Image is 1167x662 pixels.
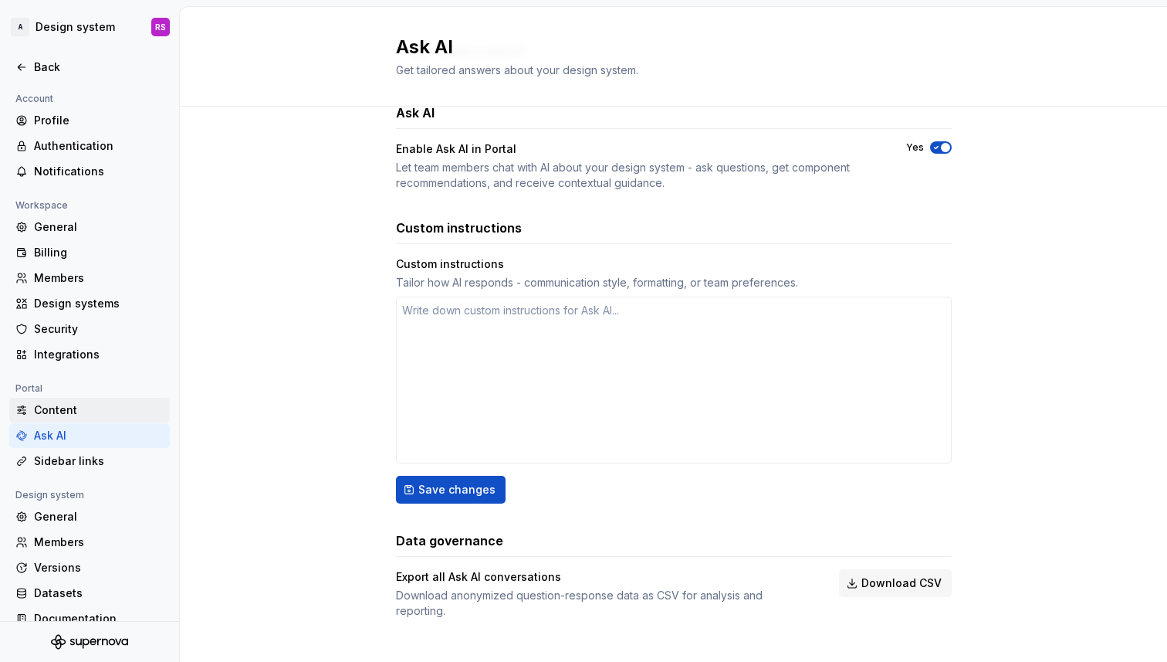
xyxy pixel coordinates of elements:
[861,575,942,591] span: Download CSV
[396,476,506,504] button: Save changes
[9,581,170,606] a: Datasets
[34,347,164,362] div: Integrations
[34,245,164,260] div: Billing
[9,530,170,555] a: Members
[9,486,90,504] div: Design system
[9,423,170,448] a: Ask AI
[396,256,504,272] div: Custom instructions
[906,141,924,154] label: Yes
[34,535,164,550] div: Members
[34,560,164,575] div: Versions
[9,317,170,341] a: Security
[396,219,522,237] h3: Custom instructions
[9,342,170,367] a: Integrations
[9,555,170,580] a: Versions
[9,240,170,265] a: Billing
[34,138,164,154] div: Authentication
[34,453,164,469] div: Sidebar links
[396,104,435,122] h3: Ask AI
[396,35,933,59] h2: Ask AI
[36,19,115,35] div: Design system
[9,108,170,133] a: Profile
[11,18,29,36] div: A
[396,588,811,619] div: Download anonymized question-response data as CSV for analysis and reporting.
[34,321,164,337] div: Security
[34,219,164,235] div: General
[9,55,170,80] a: Back
[396,531,503,550] h3: Data governance
[396,141,516,157] div: Enable Ask AI in Portal
[34,428,164,443] div: Ask AI
[9,291,170,316] a: Design systems
[9,159,170,184] a: Notifications
[396,63,638,76] span: Get tailored answers about your design system.
[9,134,170,158] a: Authentication
[34,164,164,179] div: Notifications
[839,569,952,597] button: Download CSV
[34,59,164,75] div: Back
[418,482,496,497] span: Save changes
[34,270,164,286] div: Members
[9,398,170,423] a: Content
[51,634,128,650] svg: Supernova Logo
[34,586,164,601] div: Datasets
[9,215,170,239] a: General
[34,402,164,418] div: Content
[9,196,74,215] div: Workspace
[9,266,170,290] a: Members
[34,509,164,525] div: General
[9,504,170,529] a: General
[396,160,878,191] div: Let team members chat with AI about your design system - ask questions, get component recommendat...
[34,611,164,626] div: Documentation
[3,10,176,44] button: ADesign systemRS
[9,379,49,398] div: Portal
[155,21,166,33] div: RS
[396,275,952,290] div: Tailor how AI responds - communication style, formatting, or team preferences.
[9,606,170,631] a: Documentation
[9,90,59,108] div: Account
[34,113,164,128] div: Profile
[9,449,170,474] a: Sidebar links
[396,569,561,585] div: Export all Ask AI conversations
[34,296,164,311] div: Design systems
